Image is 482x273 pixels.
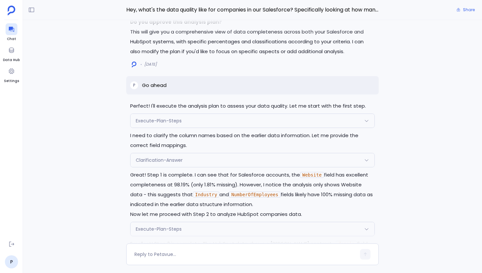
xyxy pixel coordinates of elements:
[4,65,19,84] a: Settings
[300,172,324,178] code: Website
[5,255,18,268] a: P
[136,226,182,232] span: Execute-Plan-Steps
[229,192,280,198] code: NumberOfEmployees
[130,101,375,111] p: Perfect! I'll execute the analysis plan to assess your data quality. Let me start with the first ...
[130,170,375,209] p: Great! Step 1 is complete. I can see that for Salesforce accounts, the field has excellent comple...
[130,131,375,150] p: I need to clarify the column names based on the earlier data information. Let me provide the corr...
[6,23,17,42] a: Chat
[8,6,15,15] img: petavue logo
[463,7,475,12] span: Share
[6,36,17,42] span: Chat
[132,61,136,68] img: logo
[452,5,479,14] button: Share
[126,6,379,14] span: Hey, what's the data quality like for companies in our Salesforce? Specifically looking at how ma...
[130,27,375,56] p: This will give you a comprehensive view of data completeness across both your Salesforce and HubS...
[130,209,375,219] p: Now let me proceed with Step 2 to analyze HubSpot companies data.
[136,157,183,163] span: Clarification-Answer
[193,192,219,198] code: Industry
[142,81,167,89] p: Go ahead
[133,83,135,88] span: P
[4,78,19,84] span: Settings
[3,44,20,63] a: Data Hub
[144,62,157,67] span: [DATE]
[3,57,20,63] span: Data Hub
[136,117,182,124] span: Execute-Plan-Steps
